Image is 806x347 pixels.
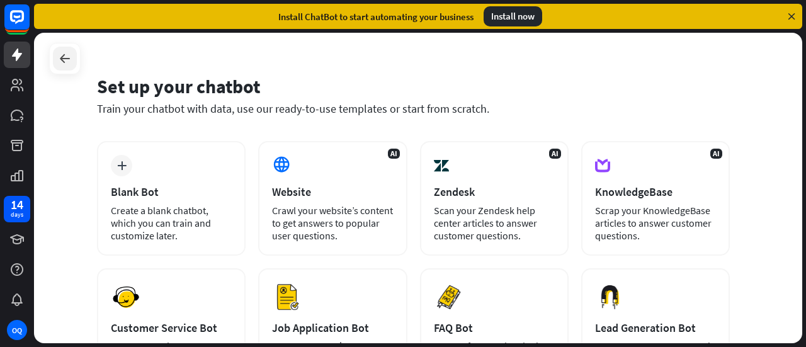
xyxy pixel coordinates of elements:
[434,185,555,199] div: Zendesk
[549,149,561,159] span: AI
[4,196,30,222] a: 14 days
[111,185,232,199] div: Blank Bot
[388,149,400,159] span: AI
[595,321,716,335] div: Lead Generation Bot
[434,204,555,242] div: Scan your Zendesk help center articles to answer customer questions.
[710,149,722,159] span: AI
[272,321,393,335] div: Job Application Bot
[595,185,716,199] div: KnowledgeBase
[484,6,542,26] div: Install now
[11,210,23,219] div: days
[97,74,730,98] div: Set up your chatbot
[278,11,474,23] div: Install ChatBot to start automating your business
[272,204,393,242] div: Crawl your website’s content to get answers to popular user questions.
[595,204,716,242] div: Scrap your KnowledgeBase articles to answer customer questions.
[117,161,127,170] i: plus
[434,321,555,335] div: FAQ Bot
[111,204,232,242] div: Create a blank chatbot, which you can train and customize later.
[10,5,48,43] button: Open LiveChat chat widget
[7,320,27,340] div: OQ
[97,101,730,116] div: Train your chatbot with data, use our ready-to-use templates or start from scratch.
[111,321,232,335] div: Customer Service Bot
[11,199,23,210] div: 14
[272,185,393,199] div: Website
